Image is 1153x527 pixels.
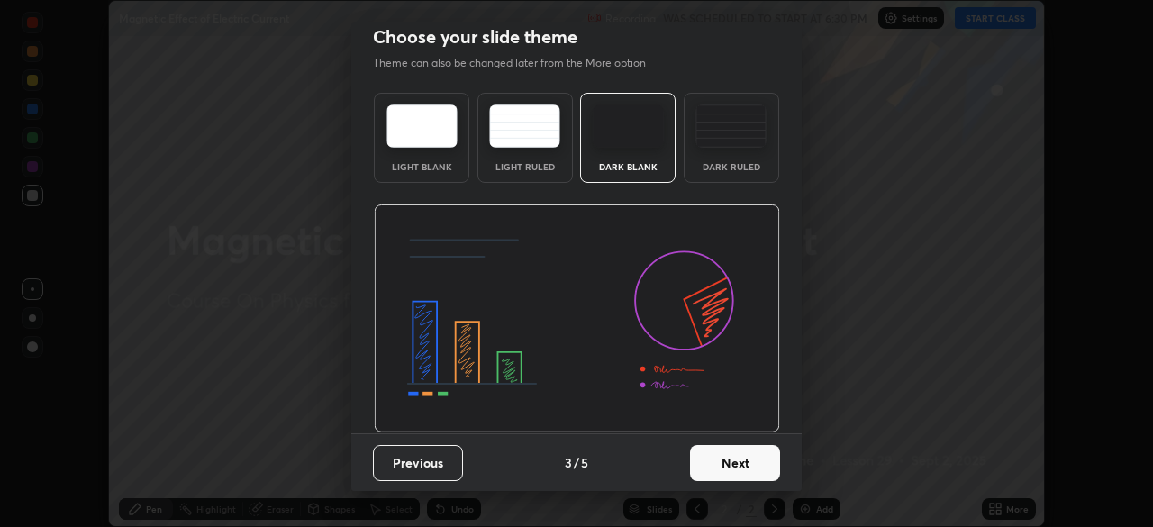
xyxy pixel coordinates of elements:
img: lightRuledTheme.5fabf969.svg [489,104,560,148]
p: Theme can also be changed later from the More option [373,55,665,71]
div: Dark Blank [592,162,664,171]
button: Previous [373,445,463,481]
h4: 5 [581,453,588,472]
div: Dark Ruled [695,162,767,171]
div: Light Ruled [489,162,561,171]
button: Next [690,445,780,481]
h4: 3 [565,453,572,472]
img: darkThemeBanner.d06ce4a2.svg [374,204,780,433]
img: darkTheme.f0cc69e5.svg [593,104,664,148]
img: darkRuledTheme.de295e13.svg [695,104,767,148]
img: lightTheme.e5ed3b09.svg [386,104,458,148]
h2: Choose your slide theme [373,25,577,49]
div: Light Blank [386,162,458,171]
h4: / [574,453,579,472]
